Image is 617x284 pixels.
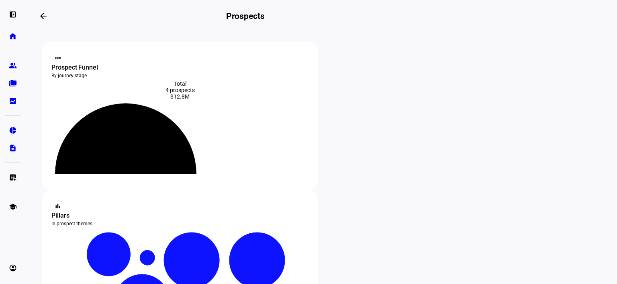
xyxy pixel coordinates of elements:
a: description [5,140,21,156]
div: 4 prospects [51,87,308,93]
eth-mat-symbol: bid_landscape [9,97,17,105]
eth-mat-symbol: account_circle [9,264,17,272]
eth-mat-symbol: home [9,32,17,40]
eth-mat-symbol: list_alt_add [9,173,17,181]
eth-mat-symbol: folder_copy [9,79,17,87]
mat-icon: arrow_backwards [39,11,48,21]
eth-mat-symbol: school [9,203,17,211]
eth-mat-symbol: group [9,62,17,70]
a: pie_chart [5,122,21,138]
div: Pillars [51,211,308,220]
a: group [5,58,21,74]
eth-mat-symbol: pie_chart [9,126,17,134]
a: folder_copy [5,75,21,91]
div: In prospect themes [51,220,308,227]
div: $12.8M [51,93,308,100]
eth-mat-symbol: left_panel_open [9,10,17,19]
h2: Prospects [226,11,265,21]
mat-icon: steppers [54,54,62,62]
eth-mat-symbol: description [9,144,17,152]
div: Prospect Funnel [51,63,308,72]
div: Total [51,80,308,87]
div: By journey stage [51,72,308,79]
a: bid_landscape [5,93,21,109]
mat-icon: bar_chart [54,202,62,210]
a: home [5,28,21,44]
